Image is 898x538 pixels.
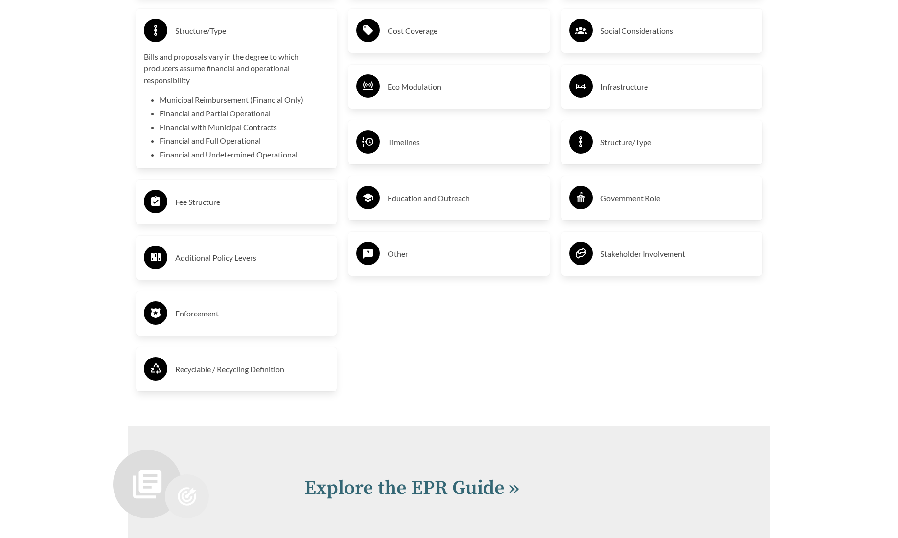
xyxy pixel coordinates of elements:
a: Explore the EPR Guide » [304,476,519,500]
h3: Education and Outreach [388,190,542,206]
h3: Stakeholder Involvement [600,246,755,262]
h3: Eco Modulation [388,79,542,94]
h3: Cost Coverage [388,23,542,39]
li: Financial and Undetermined Operational [160,149,329,160]
h3: Structure/Type [600,134,755,150]
h3: Fee Structure [175,194,329,210]
h3: Recyclable / Recycling Definition [175,361,329,377]
h3: Enforcement [175,306,329,321]
h3: Additional Policy Levers [175,250,329,266]
h3: Infrastructure [600,79,755,94]
li: Financial with Municipal Contracts [160,121,329,133]
h3: Structure/Type [175,23,329,39]
h3: Other [388,246,542,262]
h3: Government Role [600,190,755,206]
h3: Social Considerations [600,23,755,39]
li: Financial and Full Operational [160,135,329,147]
h3: Timelines [388,134,542,150]
li: Municipal Reimbursement (Financial Only) [160,94,329,106]
li: Financial and Partial Operational [160,108,329,119]
p: Bills and proposals vary in the degree to which producers assume financial and operational respon... [144,51,329,86]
